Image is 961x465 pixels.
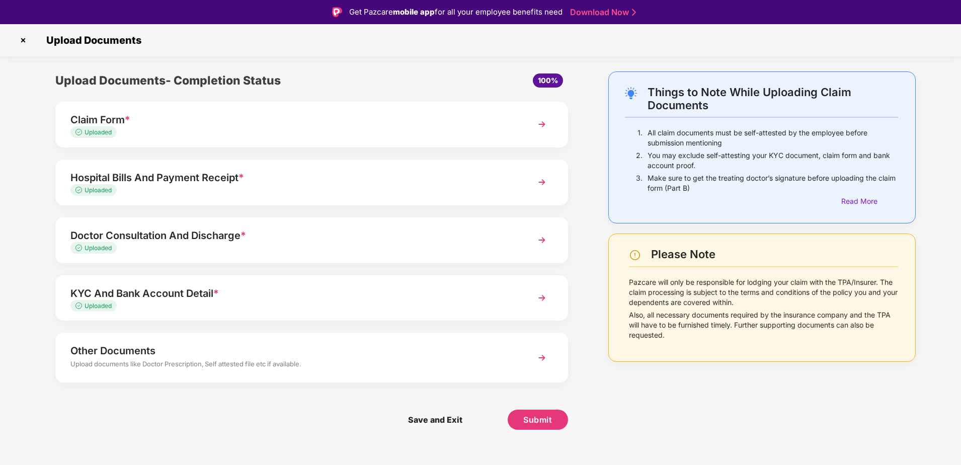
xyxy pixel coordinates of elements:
[393,7,435,17] strong: mobile app
[533,289,551,307] img: svg+xml;base64,PHN2ZyBpZD0iTmV4dCIgeG1sbnM9Imh0dHA6Ly93d3cudzMub3JnLzIwMDAvc3ZnIiB3aWR0aD0iMzYiIG...
[636,150,643,171] p: 2.
[15,32,31,48] img: svg+xml;base64,PHN2ZyBpZD0iQ3Jvc3MtMzJ4MzIiIHhtbG5zPSJodHRwOi8vd3d3LnczLm9yZy8yMDAwL3N2ZyIgd2lkdG...
[648,128,898,148] p: All claim documents must be self-attested by the employee before submission mentioning
[85,128,112,136] span: Uploaded
[637,128,643,148] p: 1.
[533,173,551,191] img: svg+xml;base64,PHN2ZyBpZD0iTmV4dCIgeG1sbnM9Imh0dHA6Ly93d3cudzMub3JnLzIwMDAvc3ZnIiB3aWR0aD0iMzYiIG...
[508,410,568,430] button: Submit
[75,187,85,193] img: svg+xml;base64,PHN2ZyB4bWxucz0iaHR0cDovL3d3dy53My5vcmcvMjAwMC9zdmciIHdpZHRoPSIxMy4zMzMiIGhlaWdodD...
[398,410,472,430] span: Save and Exit
[629,310,898,340] p: Also, all necessary documents required by the insurance company and the TPA will have to be furni...
[538,76,558,85] span: 100%
[570,7,633,18] a: Download Now
[651,248,898,261] div: Please Note
[85,302,112,309] span: Uploaded
[648,86,898,112] div: Things to Note While Uploading Claim Documents
[625,87,637,99] img: svg+xml;base64,PHN2ZyB4bWxucz0iaHR0cDovL3d3dy53My5vcmcvMjAwMC9zdmciIHdpZHRoPSIyNC4wOTMiIGhlaWdodD...
[636,173,643,193] p: 3.
[70,359,513,372] div: Upload documents like Doctor Prescription, Self attested file etc if available.
[533,115,551,133] img: svg+xml;base64,PHN2ZyBpZD0iTmV4dCIgeG1sbnM9Imh0dHA6Ly93d3cudzMub3JnLzIwMDAvc3ZnIiB3aWR0aD0iMzYiIG...
[85,186,112,194] span: Uploaded
[70,170,513,186] div: Hospital Bills And Payment Receipt
[349,6,563,18] div: Get Pazcare for all your employee benefits need
[841,196,898,207] div: Read More
[75,302,85,309] img: svg+xml;base64,PHN2ZyB4bWxucz0iaHR0cDovL3d3dy53My5vcmcvMjAwMC9zdmciIHdpZHRoPSIxMy4zMzMiIGhlaWdodD...
[85,244,112,252] span: Uploaded
[75,129,85,135] img: svg+xml;base64,PHN2ZyB4bWxucz0iaHR0cDovL3d3dy53My5vcmcvMjAwMC9zdmciIHdpZHRoPSIxMy4zMzMiIGhlaWdodD...
[629,249,641,261] img: svg+xml;base64,PHN2ZyBpZD0iV2FybmluZ18tXzI0eDI0IiBkYXRhLW5hbWU9Ildhcm5pbmcgLSAyNHgyNCIgeG1sbnM9Im...
[632,7,636,18] img: Stroke
[648,150,898,171] p: You may exclude self-attesting your KYC document, claim form and bank account proof.
[70,343,513,359] div: Other Documents
[648,173,898,193] p: Make sure to get the treating doctor’s signature before uploading the claim form (Part B)
[533,231,551,249] img: svg+xml;base64,PHN2ZyBpZD0iTmV4dCIgeG1sbnM9Imh0dHA6Ly93d3cudzMub3JnLzIwMDAvc3ZnIiB3aWR0aD0iMzYiIG...
[70,227,513,244] div: Doctor Consultation And Discharge
[523,414,552,425] span: Submit
[629,277,898,307] p: Pazcare will only be responsible for lodging your claim with the TPA/Insurer. The claim processin...
[70,112,513,128] div: Claim Form
[533,349,551,367] img: svg+xml;base64,PHN2ZyBpZD0iTmV4dCIgeG1sbnM9Imh0dHA6Ly93d3cudzMub3JnLzIwMDAvc3ZnIiB3aWR0aD0iMzYiIG...
[75,245,85,251] img: svg+xml;base64,PHN2ZyB4bWxucz0iaHR0cDovL3d3dy53My5vcmcvMjAwMC9zdmciIHdpZHRoPSIxMy4zMzMiIGhlaWdodD...
[55,71,397,90] div: Upload Documents- Completion Status
[332,7,342,17] img: Logo
[70,285,513,301] div: KYC And Bank Account Detail
[36,34,146,46] span: Upload Documents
